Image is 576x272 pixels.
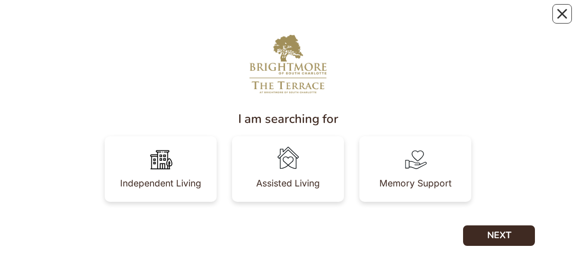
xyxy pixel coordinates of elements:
[120,179,201,188] div: Independent Living
[41,110,535,128] div: I am searching for
[256,179,320,188] div: Assisted Living
[379,179,452,188] div: Memory Support
[146,144,175,173] img: 7446a357-1025-4a29-8d15-c2c49ef30556.svg
[274,144,302,173] img: 0545db8e-21dc-4370-be6f-a0a6e5ece04f.svg
[463,225,535,246] button: NEXT
[552,4,572,24] button: Close
[249,35,327,93] img: c3e8c8c4-fa09-452b-8672-b210310b4e7a.png
[401,144,430,173] img: a0af247b-512c-4d3f-8376-f4f8d2151d61.svg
